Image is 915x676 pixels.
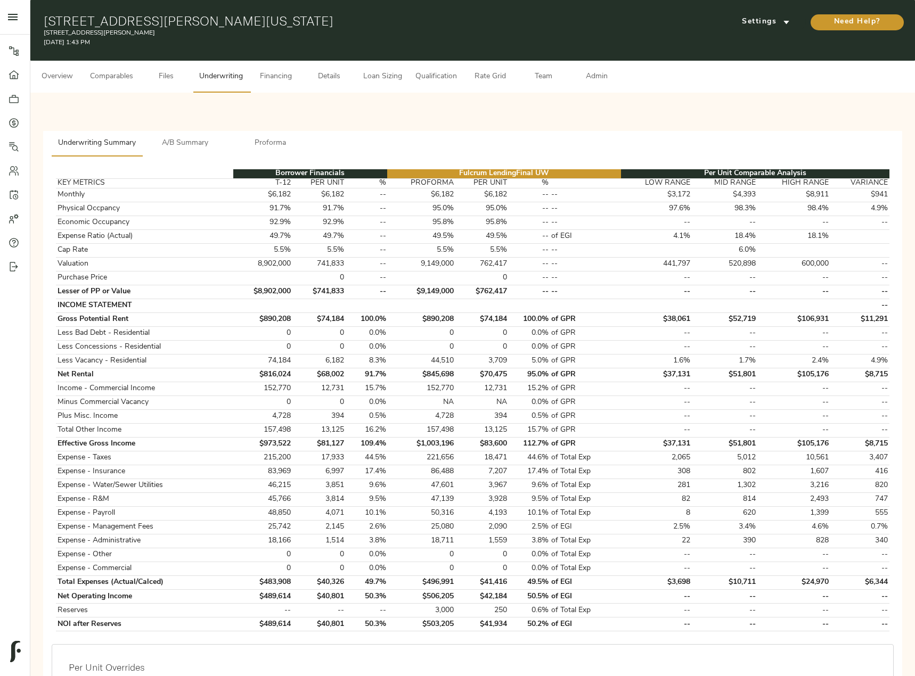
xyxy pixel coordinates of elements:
[387,409,455,423] td: 4,728
[830,451,889,465] td: 3,407
[509,423,550,437] td: 15.7%
[692,216,757,229] td: --
[387,188,455,202] td: $6,182
[509,257,550,271] td: --
[692,382,757,395] td: --
[56,437,233,451] td: Effective Gross Income
[56,340,233,354] td: Less Concessions - Residential
[621,326,692,340] td: --
[56,382,233,395] td: Income - Commercial Income
[233,216,292,229] td: 92.9%
[830,423,889,437] td: --
[757,188,830,202] td: $8,911
[56,271,233,285] td: Purchase Price
[346,178,387,188] th: %
[523,70,563,84] span: Team
[550,368,621,382] td: of GPR
[830,465,889,479] td: 416
[292,437,345,451] td: $81,127
[726,14,806,30] button: Settings
[233,257,292,271] td: 8,902,000
[509,479,550,492] td: 9.6%
[550,465,621,479] td: of Total Exp
[346,382,387,395] td: 15.7%
[830,257,889,271] td: --
[550,395,621,409] td: of GPR
[56,354,233,368] td: Less Vacancy - Residential
[757,409,830,423] td: --
[550,271,621,285] td: --
[233,243,292,257] td: 5.5%
[509,188,550,202] td: --
[292,423,345,437] td: 13,125
[692,326,757,340] td: --
[233,423,292,437] td: 157,498
[233,285,292,299] td: $8,902,000
[550,382,621,395] td: of GPR
[692,451,757,465] td: 5,012
[44,13,616,28] h1: [STREET_ADDRESS][PERSON_NAME][US_STATE]
[621,229,692,243] td: 4.1%
[292,382,345,395] td: 12,731
[387,285,455,299] td: $9,149,000
[692,257,757,271] td: 520,898
[387,257,455,271] td: 9,149,000
[692,285,757,299] td: --
[757,368,830,382] td: $105,176
[56,506,233,520] td: Expense - Payroll
[621,257,692,271] td: 441,797
[387,326,455,340] td: 0
[692,492,757,506] td: 814
[346,257,387,271] td: --
[757,285,830,299] td: --
[455,354,508,368] td: 3,709
[757,178,830,188] th: HIGH RANGE
[455,243,508,257] td: 5.5%
[56,202,233,216] td: Physical Occpancy
[387,451,455,465] td: 221,656
[621,368,692,382] td: $37,131
[233,368,292,382] td: $816,024
[90,70,133,84] span: Comparables
[233,202,292,216] td: 91.7%
[621,354,692,368] td: 1.6%
[455,188,508,202] td: $6,182
[387,178,455,188] th: PROFORMA
[455,382,508,395] td: 12,731
[830,382,889,395] td: --
[830,437,889,451] td: $8,715
[757,479,830,492] td: 3,216
[509,382,550,395] td: 15.2%
[757,202,830,216] td: 98.4%
[346,506,387,520] td: 10.1%
[621,409,692,423] td: --
[56,312,233,326] td: Gross Potential Rent
[387,312,455,326] td: $890,208
[692,178,757,188] th: MID RANGE
[509,271,550,285] td: --
[346,479,387,492] td: 9.6%
[233,506,292,520] td: 48,850
[387,479,455,492] td: 47,601
[509,451,550,465] td: 44.6%
[821,15,893,29] span: Need Help?
[692,202,757,216] td: 98.3%
[621,423,692,437] td: --
[550,257,621,271] td: --
[346,229,387,243] td: --
[576,70,617,84] span: Admin
[757,229,830,243] td: 18.1%
[387,492,455,506] td: 47,139
[692,423,757,437] td: --
[387,382,455,395] td: 152,770
[509,395,550,409] td: 0.0%
[415,70,457,84] span: Qualification
[44,38,616,47] p: [DATE] 1:43 PM
[387,169,621,179] th: Fulcrum Lending Final UW
[621,202,692,216] td: 97.6%
[233,169,388,179] th: Borrower Financials
[56,285,233,299] td: Lesser of PP or Value
[830,188,889,202] td: $941
[346,188,387,202] td: --
[455,423,508,437] td: 13,125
